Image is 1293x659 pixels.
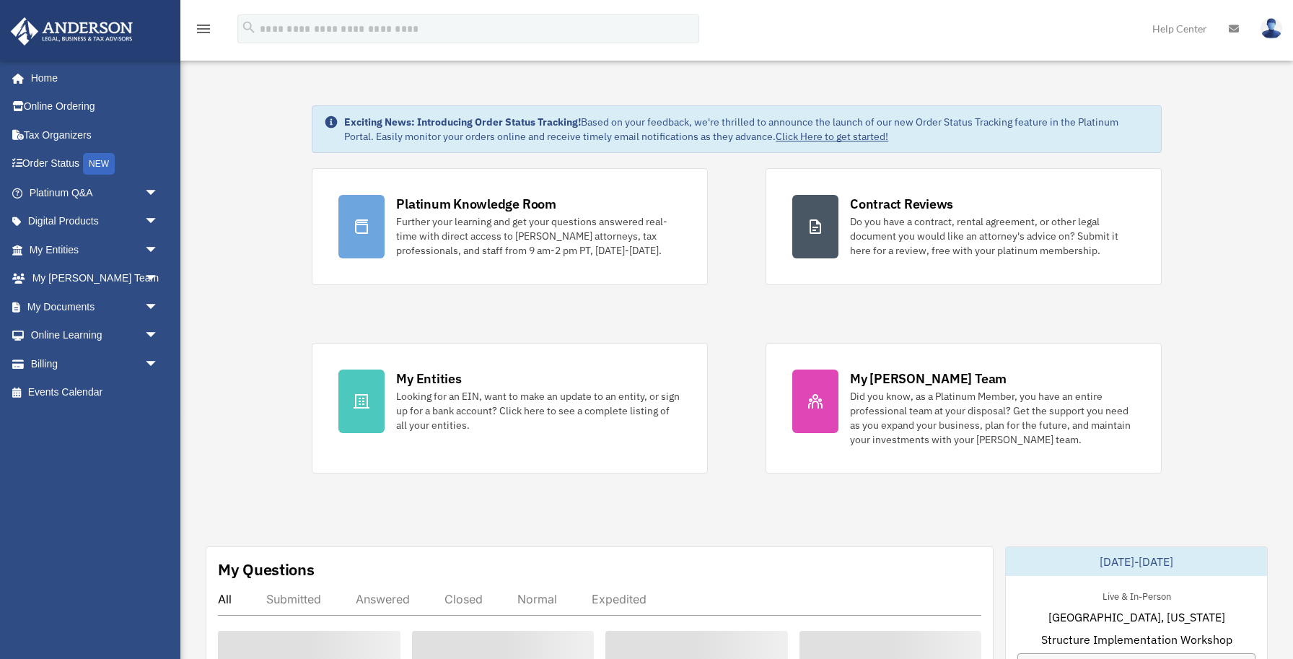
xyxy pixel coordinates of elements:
a: Contract Reviews Do you have a contract, rental agreement, or other legal document you would like... [766,168,1162,285]
a: My Entitiesarrow_drop_down [10,235,180,264]
span: arrow_drop_down [144,178,173,208]
div: Submitted [266,592,321,606]
a: Home [10,64,173,92]
i: menu [195,20,212,38]
div: Answered [356,592,410,606]
div: All [218,592,232,606]
div: [DATE]-[DATE] [1006,547,1267,576]
div: Live & In-Person [1091,588,1183,603]
div: Did you know, as a Platinum Member, you have an entire professional team at your disposal? Get th... [850,389,1135,447]
a: Platinum Q&Aarrow_drop_down [10,178,180,207]
span: Structure Implementation Workshop [1041,631,1232,648]
div: Based on your feedback, we're thrilled to announce the launch of our new Order Status Tracking fe... [344,115,1149,144]
div: Further your learning and get your questions answered real-time with direct access to [PERSON_NAM... [396,214,681,258]
div: Do you have a contract, rental agreement, or other legal document you would like an attorney's ad... [850,214,1135,258]
a: Digital Productsarrow_drop_down [10,207,180,236]
div: Platinum Knowledge Room [396,195,556,213]
span: arrow_drop_down [144,349,173,379]
div: My Entities [396,370,461,388]
a: Online Learningarrow_drop_down [10,321,180,350]
span: arrow_drop_down [144,235,173,265]
span: arrow_drop_down [144,207,173,237]
span: arrow_drop_down [144,264,173,294]
a: Tax Organizers [10,121,180,149]
span: arrow_drop_down [144,292,173,322]
a: My [PERSON_NAME] Teamarrow_drop_down [10,264,180,293]
div: Expedited [592,592,646,606]
span: [GEOGRAPHIC_DATA], [US_STATE] [1048,608,1225,626]
i: search [241,19,257,35]
div: Normal [517,592,557,606]
span: arrow_drop_down [144,321,173,351]
a: My [PERSON_NAME] Team Did you know, as a Platinum Member, you have an entire professional team at... [766,343,1162,473]
a: My Entities Looking for an EIN, want to make an update to an entity, or sign up for a bank accoun... [312,343,708,473]
strong: Exciting News: Introducing Order Status Tracking! [344,115,581,128]
div: My [PERSON_NAME] Team [850,370,1007,388]
a: My Documentsarrow_drop_down [10,292,180,321]
div: Contract Reviews [850,195,953,213]
img: User Pic [1261,18,1282,39]
img: Anderson Advisors Platinum Portal [6,17,137,45]
a: menu [195,25,212,38]
a: Events Calendar [10,378,180,407]
a: Platinum Knowledge Room Further your learning and get your questions answered real-time with dire... [312,168,708,285]
a: Online Ordering [10,92,180,121]
a: Order StatusNEW [10,149,180,179]
a: Billingarrow_drop_down [10,349,180,378]
a: Click Here to get started! [776,130,888,143]
div: Closed [444,592,483,606]
div: Looking for an EIN, want to make an update to an entity, or sign up for a bank account? Click her... [396,389,681,432]
div: My Questions [218,559,315,580]
div: NEW [83,153,115,175]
